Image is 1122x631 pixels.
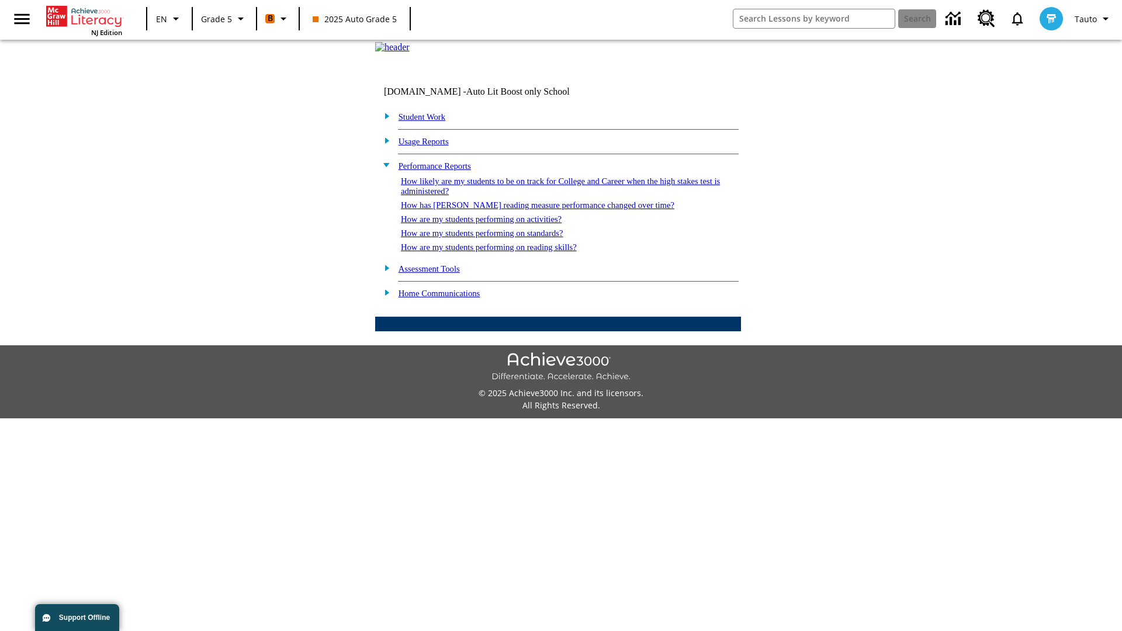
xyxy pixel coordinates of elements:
span: NJ Edition [91,28,122,37]
a: Performance Reports [399,161,471,171]
span: EN [156,13,167,25]
a: How has [PERSON_NAME] reading measure performance changed over time? [401,200,674,210]
img: minus.gif [378,160,390,170]
nobr: Auto Lit Boost only School [466,86,570,96]
a: Assessment Tools [399,264,460,273]
a: How are my students performing on reading skills? [401,242,577,252]
button: Language: EN, Select a language [151,8,188,29]
span: Tauto [1075,13,1097,25]
a: Home Communications [399,289,480,298]
img: avatar image [1040,7,1063,30]
img: plus.gif [378,262,390,273]
a: How likely are my students to be on track for College and Career when the high stakes test is adm... [401,176,720,196]
a: Student Work [399,112,445,122]
span: Grade 5 [201,13,232,25]
a: Notifications [1002,4,1033,34]
span: 2025 Auto Grade 5 [313,13,397,25]
td: [DOMAIN_NAME] - [384,86,599,97]
span: B [268,11,273,26]
button: Grade: Grade 5, Select a grade [196,8,252,29]
a: Data Center [939,3,971,35]
button: Profile/Settings [1070,8,1117,29]
a: How are my students performing on standards? [401,228,563,238]
a: How are my students performing on activities? [401,214,562,224]
img: plus.gif [378,135,390,145]
a: Usage Reports [399,137,449,146]
button: Support Offline [35,604,119,631]
button: Boost Class color is orange. Change class color [261,8,295,29]
a: Resource Center, Will open in new tab [971,3,1002,34]
img: Achieve3000 Differentiate Accelerate Achieve [491,352,631,382]
button: Select a new avatar [1033,4,1070,34]
span: Support Offline [59,613,110,622]
button: Open side menu [5,2,39,36]
input: search field [733,9,895,28]
img: header [375,42,410,53]
img: plus.gif [378,287,390,297]
img: plus.gif [378,110,390,121]
div: Home [46,4,122,37]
